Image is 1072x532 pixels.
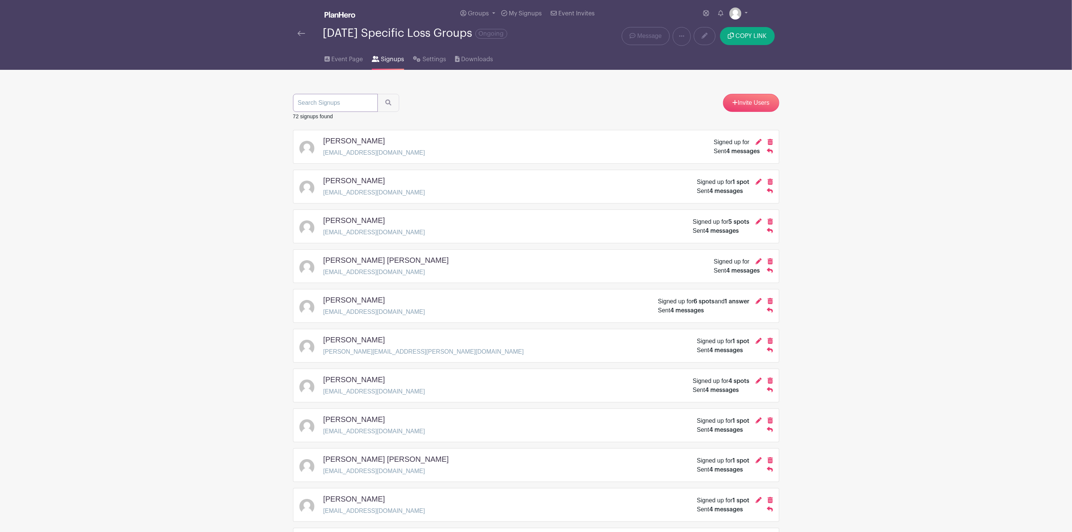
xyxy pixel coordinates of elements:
span: Event Invites [559,11,595,17]
h5: [PERSON_NAME] [PERSON_NAME] [323,455,449,464]
p: [EMAIL_ADDRESS][DOMAIN_NAME] [323,467,455,476]
div: Sent [693,386,739,395]
a: Signups [372,46,404,70]
div: Sent [697,465,743,474]
p: [EMAIL_ADDRESS][DOMAIN_NAME] [323,188,425,197]
span: Settings [422,55,446,64]
div: Signed up for [697,178,749,187]
a: Event Page [325,46,363,70]
p: [EMAIL_ADDRESS][DOMAIN_NAME] [323,506,425,515]
div: Sent [697,187,743,196]
span: 4 messages [705,228,739,234]
div: Sent [693,226,739,235]
p: [EMAIL_ADDRESS][DOMAIN_NAME] [323,307,425,316]
div: Signed up for [693,217,749,226]
div: Sent [697,346,743,355]
a: Downloads [455,46,493,70]
span: Message [637,32,662,41]
p: [EMAIL_ADDRESS][DOMAIN_NAME] [323,228,425,237]
span: 6 spots [694,298,715,304]
div: Sent [697,505,743,514]
span: 4 messages [726,268,760,274]
p: [EMAIL_ADDRESS][DOMAIN_NAME] [323,387,425,396]
a: Message [622,27,669,45]
h5: [PERSON_NAME] [323,216,385,225]
img: default-ce2991bfa6775e67f084385cd625a349d9dcbb7a52a09fb2fda1e96e2d18dcdb.png [299,499,314,514]
span: 4 spots [729,378,750,384]
span: 4 messages [709,188,743,194]
span: 1 answer [725,298,750,304]
img: default-ce2991bfa6775e67f084385cd625a349d9dcbb7a52a09fb2fda1e96e2d18dcdb.png [299,459,314,474]
div: Sent [697,425,743,434]
span: 4 messages [709,347,743,353]
span: Downloads [461,55,493,64]
div: Signed up for [714,257,749,266]
input: Search Signups [293,94,378,112]
p: [EMAIL_ADDRESS][DOMAIN_NAME] [323,148,425,157]
h5: [PERSON_NAME] [323,176,385,185]
span: 4 messages [671,307,704,313]
div: Signed up for and [658,297,750,306]
div: Sent [714,266,760,275]
h5: [PERSON_NAME] [323,136,385,145]
span: My Signups [509,11,542,17]
span: Signups [381,55,404,64]
span: 4 messages [709,506,743,512]
span: 4 messages [726,148,760,154]
span: Event Page [331,55,363,64]
span: COPY LINK [736,33,767,39]
span: Ongoing [475,29,507,39]
span: Groups [468,11,489,17]
span: 4 messages [709,467,743,473]
div: Signed up for [714,138,749,147]
p: [EMAIL_ADDRESS][DOMAIN_NAME] [323,268,455,277]
span: 1 spot [733,418,750,424]
h5: [PERSON_NAME] [323,415,385,424]
img: default-ce2991bfa6775e67f084385cd625a349d9dcbb7a52a09fb2fda1e96e2d18dcdb.png [299,300,314,315]
img: default-ce2991bfa6775e67f084385cd625a349d9dcbb7a52a09fb2fda1e96e2d18dcdb.png [299,220,314,235]
img: default-ce2991bfa6775e67f084385cd625a349d9dcbb7a52a09fb2fda1e96e2d18dcdb.png [299,419,314,434]
img: default-ce2991bfa6775e67f084385cd625a349d9dcbb7a52a09fb2fda1e96e2d18dcdb.png [299,141,314,156]
span: 1 spot [733,458,750,464]
img: back-arrow-29a5d9b10d5bd6ae65dc969a981735edf675c4d7a1fe02e03b50dbd4ba3cdb55.svg [298,31,305,36]
img: default-ce2991bfa6775e67f084385cd625a349d9dcbb7a52a09fb2fda1e96e2d18dcdb.png [299,260,314,275]
h5: [PERSON_NAME] [323,375,385,384]
img: default-ce2991bfa6775e67f084385cd625a349d9dcbb7a52a09fb2fda1e96e2d18dcdb.png [299,181,314,196]
div: Signed up for [693,377,749,386]
span: 4 messages [709,427,743,433]
h5: [PERSON_NAME] [323,295,385,304]
img: default-ce2991bfa6775e67f084385cd625a349d9dcbb7a52a09fb2fda1e96e2d18dcdb.png [299,340,314,355]
span: 1 spot [733,497,750,503]
div: Signed up for [697,456,749,465]
span: 1 spot [733,179,750,185]
p: [EMAIL_ADDRESS][DOMAIN_NAME] [323,427,425,436]
h5: [PERSON_NAME] [323,335,385,344]
div: Sent [658,306,704,315]
a: Invite Users [723,94,779,112]
img: logo_white-6c42ec7e38ccf1d336a20a19083b03d10ae64f83f12c07503d8b9e83406b4c7d.svg [325,12,355,18]
div: [DATE] Specific Loss Groups [323,27,507,39]
span: 4 messages [705,387,739,393]
button: COPY LINK [720,27,774,45]
img: default-ce2991bfa6775e67f084385cd625a349d9dcbb7a52a09fb2fda1e96e2d18dcdb.png [729,8,741,20]
span: 1 spot [733,338,750,344]
div: Sent [714,147,760,156]
small: 72 signups found [293,113,333,119]
h5: [PERSON_NAME] [323,494,385,503]
img: default-ce2991bfa6775e67f084385cd625a349d9dcbb7a52a09fb2fda1e96e2d18dcdb.png [299,380,314,395]
a: Settings [413,46,446,70]
div: Signed up for [697,496,749,505]
div: Signed up for [697,337,749,346]
h5: [PERSON_NAME] [PERSON_NAME] [323,256,449,265]
p: [PERSON_NAME][EMAIL_ADDRESS][PERSON_NAME][DOMAIN_NAME] [323,347,524,356]
span: 5 spots [729,219,750,225]
div: Signed up for [697,416,749,425]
